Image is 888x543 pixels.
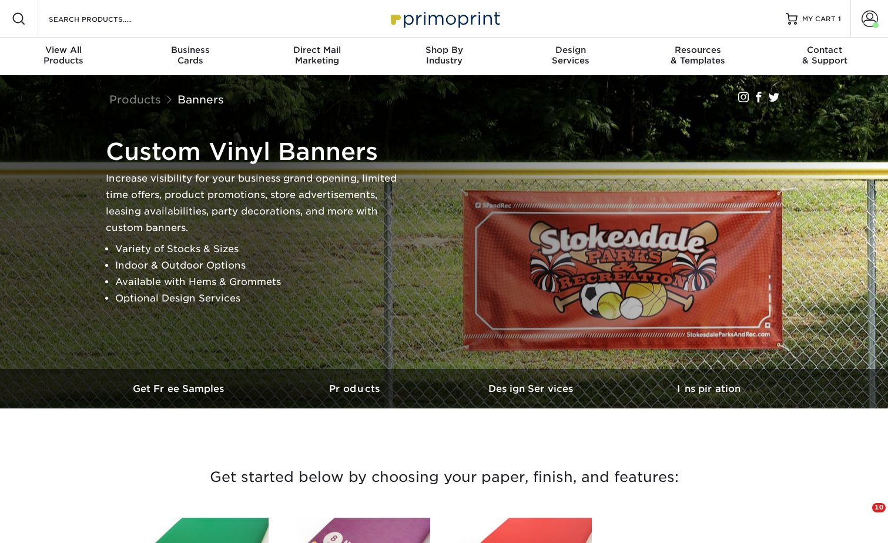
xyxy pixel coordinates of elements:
[507,38,634,75] a: DesignServices
[92,369,268,408] a: Get Free Samples
[268,383,444,394] h3: Products
[254,38,381,75] a: Direct MailMarketing
[127,38,254,75] a: BusinessCards
[838,15,841,23] span: 1
[381,38,508,75] a: Shop ByIndustry
[386,6,503,31] img: Primoprint
[761,45,888,55] span: Contact
[3,507,100,539] iframe: Google Customer Reviews
[621,383,797,394] h3: Inspiration
[127,45,254,55] span: Business
[381,45,508,55] span: Shop By
[48,12,162,26] input: SEARCH PRODUCTS.....
[507,45,634,55] span: Design
[634,45,761,55] span: Resources
[254,45,381,66] div: Marketing
[634,45,761,66] div: & Templates
[106,170,400,236] p: Increase visibility for your business grand opening, limited time offers, product promotions, sto...
[634,38,761,75] a: Resources& Templates
[115,241,400,257] li: Variety of Stocks & Sizes
[381,45,508,66] div: Industry
[115,290,400,307] li: Optional Design Services
[109,93,161,106] a: Products
[115,274,400,290] li: Available with Hems & Grommets
[92,383,268,394] h3: Get Free Samples
[621,369,797,408] a: Inspiration
[761,45,888,66] div: & Support
[872,503,886,512] span: 10
[802,14,836,24] span: MY CART
[106,138,400,166] h1: Custom Vinyl Banners
[444,369,621,408] a: Design Services
[444,383,621,394] h3: Design Services
[127,45,254,66] div: Cards
[177,93,224,106] a: Banners
[848,503,876,531] iframe: Intercom live chat
[761,38,888,75] a: Contact& Support
[268,369,444,408] a: Products
[254,45,381,55] span: Direct Mail
[115,257,400,274] li: Indoor & Outdoor Options
[507,45,634,66] div: Services
[100,451,788,504] h3: Get started below by choosing your paper, finish, and features:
